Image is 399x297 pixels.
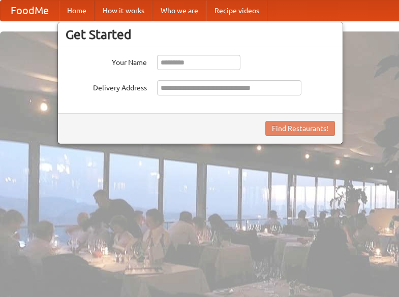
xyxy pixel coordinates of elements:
[95,1,152,21] a: How it works
[66,27,335,42] h3: Get Started
[265,121,335,136] button: Find Restaurants!
[1,1,59,21] a: FoodMe
[59,1,95,21] a: Home
[66,55,147,68] label: Your Name
[152,1,206,21] a: Who we are
[206,1,267,21] a: Recipe videos
[66,80,147,93] label: Delivery Address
